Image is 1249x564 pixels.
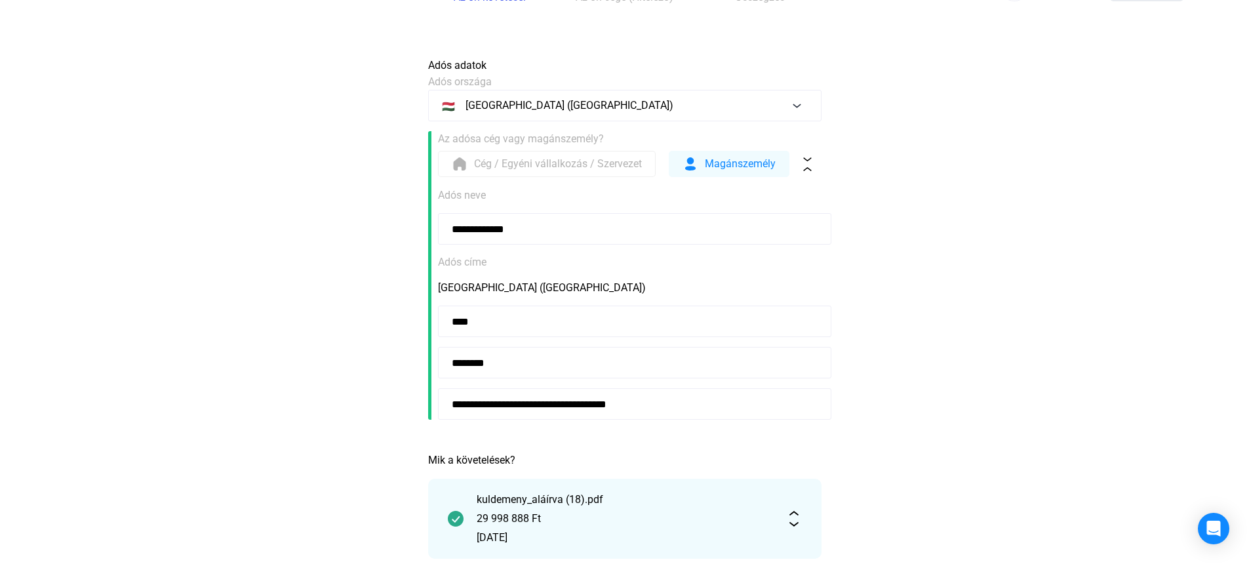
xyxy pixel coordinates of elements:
button: collapse [794,150,822,178]
img: kibontás [786,511,802,527]
font: [GEOGRAPHIC_DATA] ([GEOGRAPHIC_DATA]) [438,281,646,294]
img: pipa-sötétebb-zöld-kör [448,511,464,527]
font: 🇭🇺 [442,100,455,113]
font: kuldemeny_aláírva (18).pdf [477,493,603,506]
img: collapse [801,157,814,171]
button: form-indMagánszemély [669,151,789,177]
div: Intercom Messenger megnyitása [1198,513,1229,544]
img: form-org [452,156,467,172]
font: 29 998 888 Ft [477,512,541,525]
font: Az adósa cég vagy magánszemély? [438,132,604,145]
font: Mik a követelések? [428,454,515,466]
font: Cég / Egyéni vállalkozás / Szervezet [474,157,642,170]
button: form-orgCég / Egyéni vállalkozás / Szervezet [438,151,656,177]
button: 🇭🇺[GEOGRAPHIC_DATA] ([GEOGRAPHIC_DATA]) [428,90,822,121]
font: [GEOGRAPHIC_DATA] ([GEOGRAPHIC_DATA]) [466,99,673,111]
font: Magánszemély [705,157,776,170]
font: Adós neve [438,189,486,201]
font: [DATE] [477,531,507,544]
font: Adós adatok [428,59,486,71]
img: form-ind [683,156,698,172]
font: Adós országa [428,75,492,88]
font: Adós címe [438,256,486,268]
